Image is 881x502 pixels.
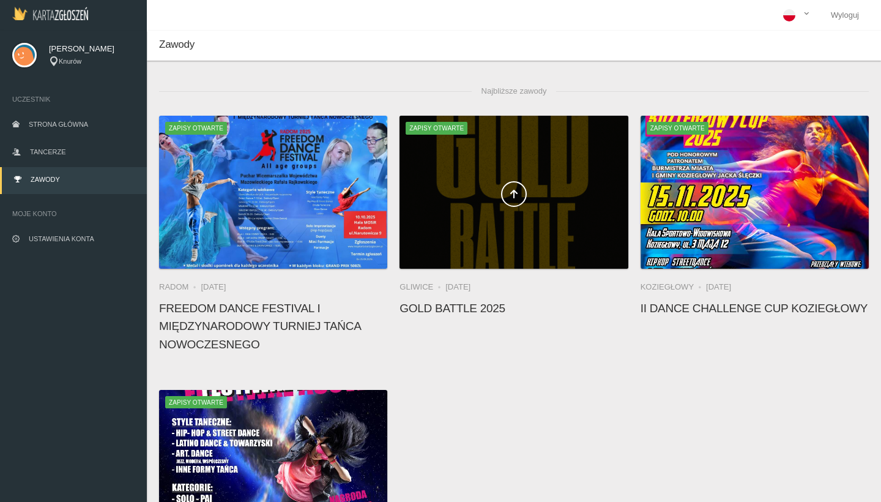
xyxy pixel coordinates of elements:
div: Knurów [49,56,135,67]
span: Ustawienia konta [29,235,94,242]
h4: Gold Battle 2025 [400,299,628,317]
h4: II Dance Challenge Cup KOZIEGŁOWY [641,299,869,317]
a: Gold Battle 2025Zapisy otwarte [400,116,628,269]
a: FREEDOM DANCE FESTIVAL I Międzynarodowy Turniej Tańca NowoczesnegoZapisy otwarte [159,116,387,269]
span: Zapisy otwarte [165,396,227,408]
span: Uczestnik [12,93,135,105]
a: II Dance Challenge Cup KOZIEGŁOWYZapisy otwarte [641,116,869,269]
li: [DATE] [445,281,470,293]
span: Najbliższe zawody [472,79,557,103]
img: FREEDOM DANCE FESTIVAL I Międzynarodowy Turniej Tańca Nowoczesnego [159,116,387,269]
img: Logo [12,7,88,20]
li: Koziegłowy [641,281,706,293]
span: Zapisy otwarte [647,122,708,134]
li: Radom [159,281,201,293]
span: Moje konto [12,208,135,220]
span: Strona główna [29,121,88,128]
span: [PERSON_NAME] [49,43,135,55]
span: Zapisy otwarte [406,122,467,134]
li: Gliwice [400,281,445,293]
span: Tancerze [30,148,65,155]
li: [DATE] [706,281,731,293]
span: Zapisy otwarte [165,122,227,134]
h4: FREEDOM DANCE FESTIVAL I Międzynarodowy Turniej Tańca Nowoczesnego [159,299,387,353]
span: Zawody [159,39,195,50]
img: svg [12,43,37,67]
img: II Dance Challenge Cup KOZIEGŁOWY [641,116,869,269]
span: Zawody [31,176,60,183]
li: [DATE] [201,281,226,293]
